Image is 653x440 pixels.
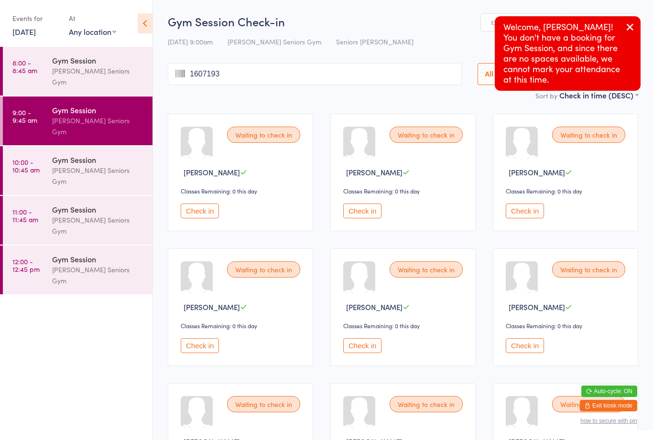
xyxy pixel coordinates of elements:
div: Welcome, [PERSON_NAME]! You don't have a booking for Gym Session, and since there are no spaces a... [495,16,641,91]
span: [PERSON_NAME] [184,302,240,312]
span: Seniors [PERSON_NAME] [336,37,414,46]
div: Waiting to check in [227,127,300,143]
span: [PERSON_NAME] [346,302,403,312]
time: 8:00 - 8:45 am [12,59,37,74]
div: Classes Remaining: 0 this day [181,322,303,330]
div: Gym Session [52,154,144,165]
div: Gym Session [52,55,144,65]
button: Check in [181,338,219,353]
button: Auto-cycle: ON [581,386,637,397]
span: [PERSON_NAME] [509,302,565,312]
div: Waiting to check in [552,261,625,278]
div: Waiting to check in [227,396,300,412]
div: Gym Session [52,254,144,264]
div: Check in time (DESC) [559,90,638,100]
span: [PERSON_NAME] [184,167,240,177]
div: Gym Session [52,204,144,215]
div: Waiting to check in [227,261,300,278]
button: All Bookings [478,63,533,85]
div: Waiting to check in [390,396,463,412]
button: Check in [506,338,544,353]
a: 10:00 -10:45 amGym Session[PERSON_NAME] Seniors Gym [3,146,152,195]
a: 12:00 -12:45 pmGym Session[PERSON_NAME] Seniors Gym [3,246,152,294]
time: 11:00 - 11:45 am [12,208,38,223]
div: Classes Remaining: 0 this day [343,187,466,195]
span: [PERSON_NAME] [346,167,403,177]
div: [PERSON_NAME] Seniors Gym [52,165,144,187]
a: 11:00 -11:45 amGym Session[PERSON_NAME] Seniors Gym [3,196,152,245]
div: [PERSON_NAME] Seniors Gym [52,264,144,286]
time: 9:00 - 9:45 am [12,108,37,124]
div: Classes Remaining: 0 this day [343,322,466,330]
div: Classes Remaining: 0 this day [506,322,628,330]
div: [PERSON_NAME] Seniors Gym [52,65,144,87]
input: Search [168,63,462,85]
div: [PERSON_NAME] Seniors Gym [52,215,144,236]
time: 10:00 - 10:45 am [12,158,40,173]
div: [PERSON_NAME] Seniors Gym [52,115,144,137]
button: Check in [343,338,381,353]
span: [PERSON_NAME] Seniors Gym [228,37,321,46]
div: Events for [12,11,59,26]
button: how to secure with pin [580,418,637,424]
button: Check in [181,204,219,218]
a: 8:00 -8:45 amGym Session[PERSON_NAME] Seniors Gym [3,47,152,96]
h2: Gym Session Check-in [168,13,638,29]
div: Classes Remaining: 0 this day [506,187,628,195]
div: Waiting to check in [390,261,463,278]
div: Gym Session [52,105,144,115]
div: Classes Remaining: 0 this day [181,187,303,195]
button: Exit kiosk mode [580,400,637,411]
span: [PERSON_NAME] [509,167,565,177]
div: Waiting to check in [390,127,463,143]
button: Check in [343,204,381,218]
label: Sort by [535,91,557,100]
a: 9:00 -9:45 amGym Session[PERSON_NAME] Seniors Gym [3,97,152,145]
div: Waiting to check in [552,127,625,143]
button: Check in [506,204,544,218]
span: [DATE] 9:00am [168,37,213,46]
div: At [69,11,116,26]
div: Any location [69,26,116,37]
a: [DATE] [12,26,36,37]
div: Waiting to check in [552,396,625,412]
time: 12:00 - 12:45 pm [12,258,40,273]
